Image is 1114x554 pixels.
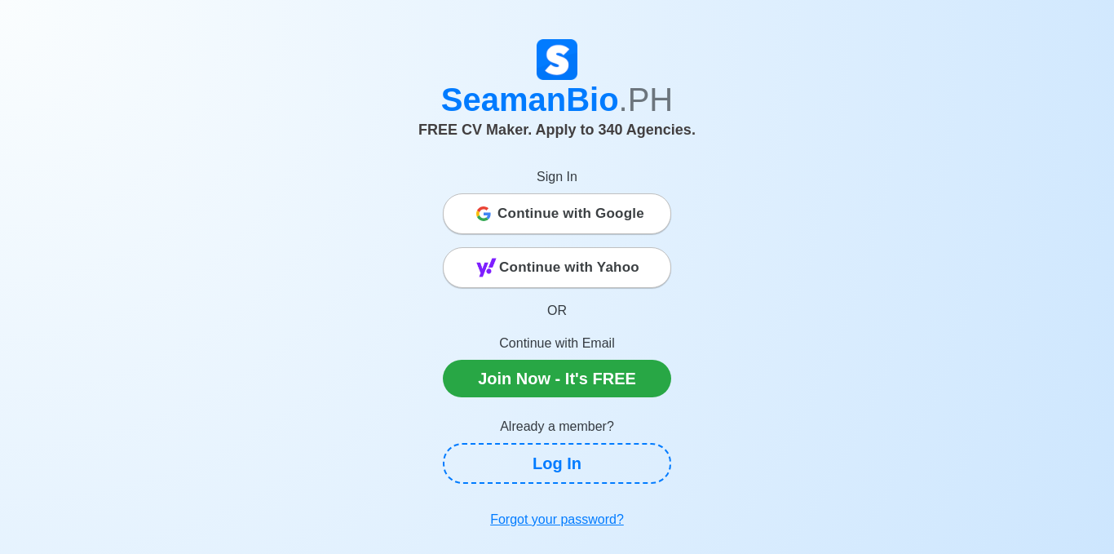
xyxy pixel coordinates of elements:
[619,82,674,117] span: .PH
[104,80,1010,119] h1: SeamanBio
[443,443,671,484] a: Log In
[497,197,644,230] span: Continue with Google
[443,417,671,437] p: Already a member?
[443,360,671,397] a: Join Now - It's FREE
[443,334,671,353] p: Continue with Email
[443,167,671,187] p: Sign In
[499,251,639,284] span: Continue with Yahoo
[443,247,671,288] button: Continue with Yahoo
[443,503,671,536] a: Forgot your password?
[443,193,671,234] button: Continue with Google
[537,39,577,80] img: Logo
[490,512,624,526] u: Forgot your password?
[418,122,696,138] span: FREE CV Maker. Apply to 340 Agencies.
[443,301,671,321] p: OR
